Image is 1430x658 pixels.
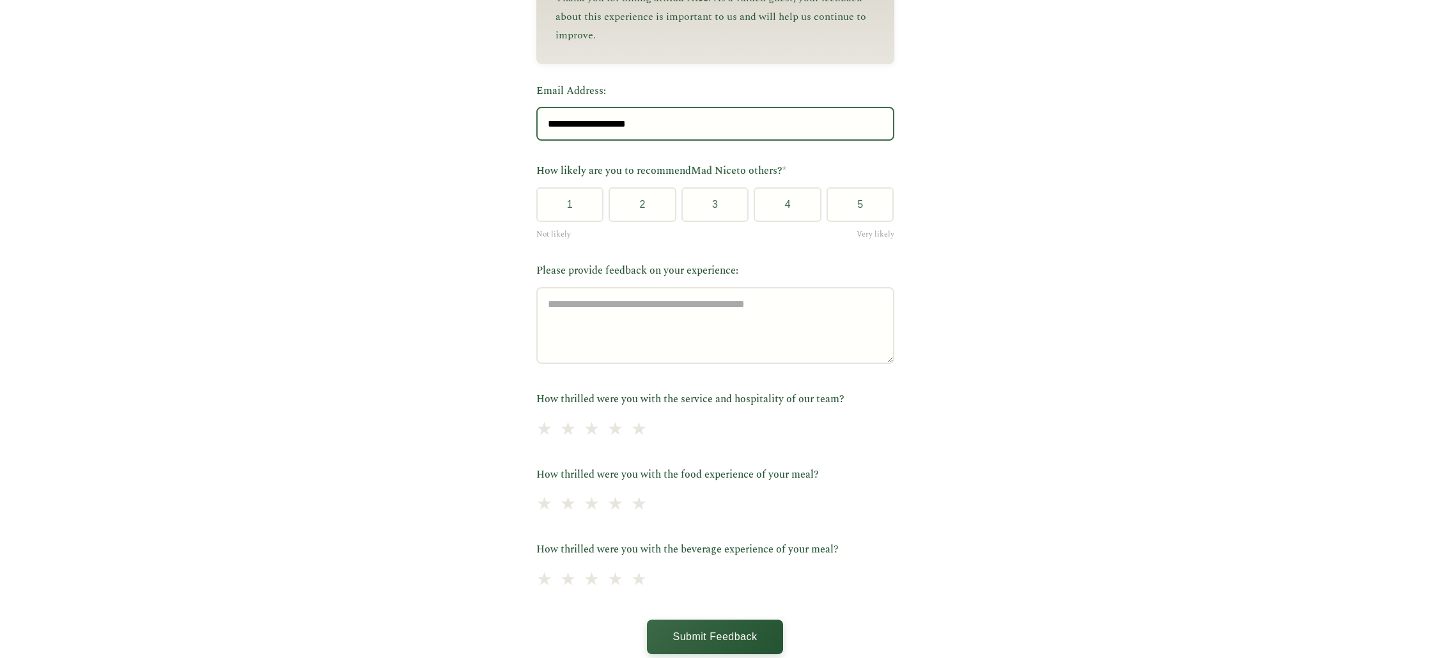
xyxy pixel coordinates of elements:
[631,416,647,444] span: ★
[536,228,571,240] span: Not likely
[631,566,647,595] span: ★
[536,542,894,558] label: How thrilled were you with the beverage experience of your meal?
[827,187,894,222] button: 5
[536,467,894,483] label: How thrilled were you with the food experience of your meal?
[536,566,552,595] span: ★
[584,416,600,444] span: ★
[607,490,623,519] span: ★
[560,416,576,444] span: ★
[560,490,576,519] span: ★
[607,566,623,595] span: ★
[536,83,894,100] label: Email Address:
[609,187,676,222] button: 2
[607,416,623,444] span: ★
[584,490,600,519] span: ★
[536,187,604,222] button: 1
[536,163,894,180] label: How likely are you to recommend to others?
[754,187,821,222] button: 4
[681,187,749,222] button: 3
[536,490,552,519] span: ★
[631,490,647,519] span: ★
[647,620,782,654] button: Submit Feedback
[857,228,894,240] span: Very likely
[536,416,552,444] span: ★
[536,263,894,279] label: Please provide feedback on your experience:
[560,566,576,595] span: ★
[584,566,600,595] span: ★
[691,163,736,178] span: Mad Nice
[536,391,894,408] label: How thrilled were you with the service and hospitality of our team?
